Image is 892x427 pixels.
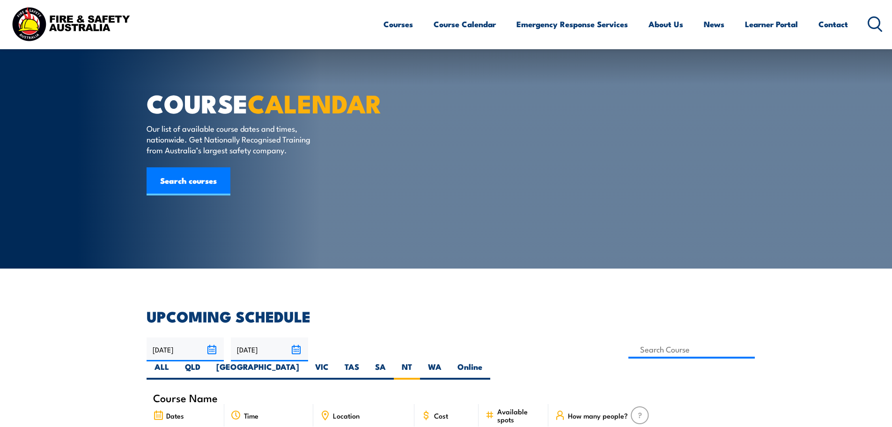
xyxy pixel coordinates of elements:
[434,12,496,37] a: Course Calendar
[516,12,628,37] a: Emergency Response Services
[166,412,184,420] span: Dates
[628,340,755,359] input: Search Course
[147,123,317,156] p: Our list of available course dates and times, nationwide. Get Nationally Recognised Training from...
[177,361,208,380] label: QLD
[818,12,848,37] a: Contact
[434,412,448,420] span: Cost
[383,12,413,37] a: Courses
[147,92,378,114] h1: COURSE
[147,167,230,195] a: Search courses
[147,337,224,361] input: From date
[704,12,724,37] a: News
[367,361,394,380] label: SA
[337,361,367,380] label: TAS
[649,12,683,37] a: About Us
[153,394,218,402] span: Course Name
[147,309,746,322] h2: UPCOMING SCHEDULE
[231,337,308,361] input: To date
[394,361,420,380] label: NT
[244,412,258,420] span: Time
[248,83,382,122] strong: CALENDAR
[497,407,542,423] span: Available spots
[333,412,360,420] span: Location
[745,12,798,37] a: Learner Portal
[208,361,307,380] label: [GEOGRAPHIC_DATA]
[450,361,490,380] label: Online
[420,361,450,380] label: WA
[568,412,628,420] span: How many people?
[307,361,337,380] label: VIC
[147,361,177,380] label: ALL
